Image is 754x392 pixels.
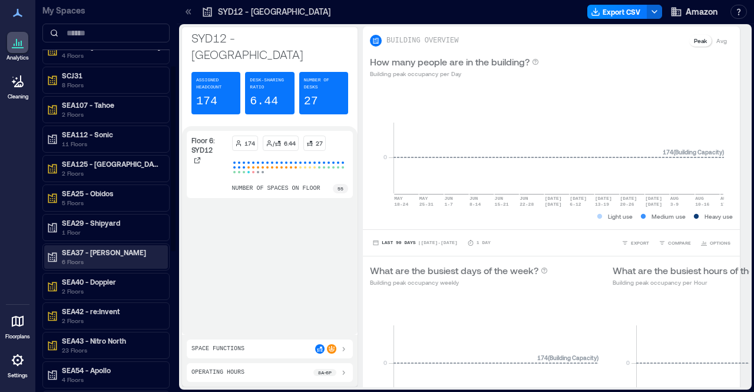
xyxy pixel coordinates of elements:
[477,239,491,246] p: 1 Day
[626,359,630,366] tspan: 0
[652,212,686,221] p: Medium use
[3,28,32,65] a: Analytics
[695,202,709,207] text: 10-16
[338,185,343,192] p: 55
[62,139,161,149] p: 11 Floors
[656,237,693,249] button: COMPARE
[570,202,581,207] text: 6-12
[720,196,729,201] text: AUG
[62,375,161,384] p: 4 Floors
[232,184,320,193] p: number of spaces on floor
[304,93,318,110] p: 27
[720,202,735,207] text: 17-23
[686,6,717,18] span: Amazon
[370,55,530,69] p: How many people are in the building?
[273,139,275,148] p: /
[5,333,30,340] p: Floorplans
[670,196,679,201] text: AUG
[62,336,161,345] p: SEA43 - Nitro North
[419,196,428,201] text: MAY
[62,365,161,375] p: SEA54 - Apollo
[62,257,161,266] p: 6 Floors
[62,51,161,60] p: 4 Floors
[62,110,161,119] p: 2 Floors
[370,278,548,287] p: Building peak occupancy weekly
[383,153,387,160] tspan: 0
[620,202,634,207] text: 20-26
[667,2,721,21] button: Amazon
[370,69,539,78] p: Building peak occupancy per Day
[250,93,278,110] p: 6.44
[386,36,458,45] p: BUILDING OVERVIEW
[8,93,28,100] p: Cleaning
[196,77,236,91] p: Assigned Headcount
[62,80,161,90] p: 8 Floors
[545,196,562,201] text: [DATE]
[705,212,733,221] p: Heavy use
[645,196,662,201] text: [DATE]
[631,239,649,246] span: EXPORT
[370,263,538,278] p: What are the busiest days of the week?
[469,202,481,207] text: 8-14
[62,189,161,198] p: SEA25 - Obidos
[196,93,217,110] p: 174
[587,5,647,19] button: Export CSV
[218,6,330,18] p: SYD12 - [GEOGRAPHIC_DATA]
[419,202,434,207] text: 25-31
[645,202,662,207] text: [DATE]
[62,248,161,257] p: SEA37 - [PERSON_NAME]
[191,136,227,154] p: Floor 6: SYD12
[62,71,161,80] p: SCJ31
[191,344,244,354] p: Space Functions
[8,372,28,379] p: Settings
[620,196,637,201] text: [DATE]
[595,202,609,207] text: 13-19
[62,277,161,286] p: SEA40 - Doppler
[62,307,161,316] p: SEA42 - re:Invent
[304,77,343,91] p: Number of Desks
[62,218,161,228] p: SEA29 - Shipyard
[318,369,332,376] p: 8a - 6p
[394,202,408,207] text: 18-24
[6,54,29,61] p: Analytics
[545,202,562,207] text: [DATE]
[244,139,255,148] p: 174
[62,198,161,207] p: 5 Floors
[570,196,587,201] text: [DATE]
[250,77,289,91] p: Desk-sharing ratio
[495,196,504,201] text: JUN
[62,100,161,110] p: SEA107 - Tahoe
[520,202,534,207] text: 22-28
[191,29,348,62] p: SYD12 - [GEOGRAPHIC_DATA]
[619,237,652,249] button: EXPORT
[62,228,161,237] p: 1 Floor
[191,368,244,377] p: Operating Hours
[62,159,161,169] p: SEA125 - [GEOGRAPHIC_DATA]
[62,169,161,178] p: 2 Floors
[668,239,691,246] span: COMPARE
[444,202,453,207] text: 1-7
[520,196,528,201] text: JUN
[710,239,730,246] span: OPTIONS
[670,202,679,207] text: 3-9
[3,67,32,104] a: Cleaning
[316,139,323,148] p: 27
[469,196,478,201] text: JUN
[595,196,612,201] text: [DATE]
[62,130,161,139] p: SEA112 - Sonic
[694,36,707,45] p: Peak
[608,212,633,221] p: Light use
[4,346,32,383] a: Settings
[394,196,403,201] text: MAY
[383,359,387,366] tspan: 0
[62,345,161,355] p: 23 Floors
[716,36,727,45] p: Avg
[2,307,34,344] a: Floorplans
[495,202,509,207] text: 15-21
[62,316,161,325] p: 2 Floors
[695,196,704,201] text: AUG
[42,5,170,17] p: My Spaces
[698,237,733,249] button: OPTIONS
[284,139,296,148] p: 6.44
[62,286,161,296] p: 2 Floors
